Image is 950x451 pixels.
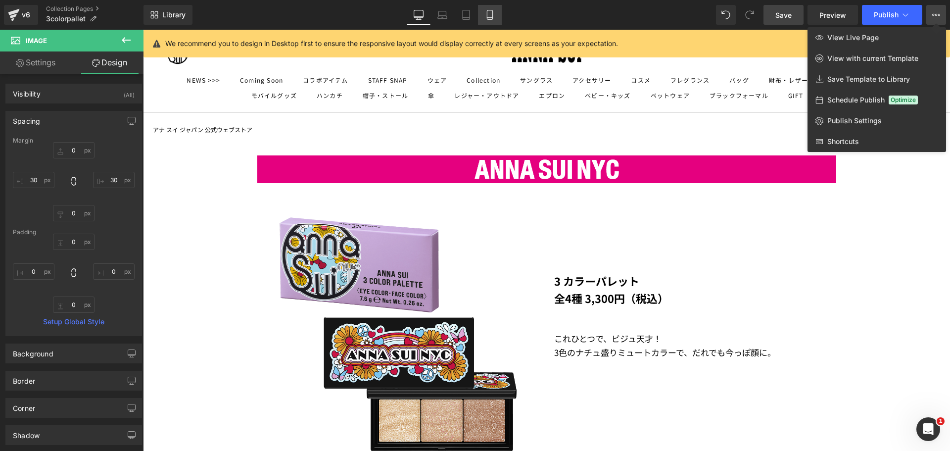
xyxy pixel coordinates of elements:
[567,61,625,71] summary: ブラックフォーマル
[4,5,38,25] a: v6
[429,46,468,55] summary: アクセサリー
[807,5,858,25] a: Preview
[874,11,899,19] span: Publish
[411,316,693,329] p: 3色のナチュ盛りミュートカラーで、
[407,5,430,25] a: Desktop
[108,61,154,71] summary: モバイルグッズ
[680,61,699,71] a: SHOP
[862,5,922,25] button: Publish
[13,371,35,385] div: Border
[454,5,478,25] a: Tablet
[285,46,304,55] summary: ウェア
[13,229,135,236] div: Padding
[396,61,422,71] summary: エプロン
[53,297,95,313] input: 0
[827,33,879,42] span: View Live Page
[827,116,882,125] span: Publish Settings
[46,5,143,13] a: Collection Pages
[508,61,547,71] summary: ペットウェア
[916,417,940,441] iframe: Intercom live chat
[411,302,693,315] p: これひとつで、ビジュ天才！
[827,96,885,104] span: Schedule Publish
[311,61,376,71] summary: レジャー・アウトドア
[13,426,40,440] div: Shadow
[827,75,910,84] span: Save Template to Library
[586,46,606,55] summary: バッグ
[13,344,53,358] div: Background
[712,17,783,29] nav: セカンダリナビゲーション
[53,234,95,250] input: 0
[478,5,502,25] a: Mobile
[411,243,453,259] b: 3 カラー
[645,61,661,71] a: GIFT
[13,318,135,326] a: Setup Global Style
[937,417,945,425] span: 1
[411,260,525,276] strong: 全4種 3,300円（税込）
[324,46,357,55] summary: Collection
[93,263,135,280] input: 0
[74,51,145,74] a: Design
[44,46,77,55] a: NEWS >>>
[827,54,918,63] span: View with current Template
[13,263,54,280] input: 0
[13,399,35,412] div: Corner
[527,46,567,55] a: フレグランス
[889,96,918,104] span: Optimize
[174,61,200,71] summary: ハンカチ
[24,13,46,35] img: ANNA SUI NYC
[143,5,192,25] a: New Library
[220,61,265,71] summary: 帽子・ストール
[13,111,40,125] div: Spacing
[13,137,135,144] div: Margin
[926,5,946,25] button: View Live PageView with current TemplateSave Template to LibrarySchedule PublishOptimizePublish S...
[20,8,32,21] div: v6
[819,10,846,20] span: Preview
[626,46,685,55] summary: 財布・レザーグッズ
[285,61,291,71] summary: 傘
[775,10,792,20] span: Save
[827,137,859,146] span: Shortcuts
[430,5,454,25] a: Laptop
[225,46,265,55] a: STAFF SNAP
[10,95,109,105] a: アナ スイ ジャパン 公式ウェブストア
[26,37,47,45] span: Image
[53,205,95,221] input: 0
[705,46,763,55] summary: ポーチ・エコバッグ
[160,46,205,55] summary: コラボアイテム
[53,142,95,158] input: 0
[740,5,760,25] button: Redo
[97,46,140,55] a: Coming Soon
[24,46,783,71] nav: プライマリナビゲーション
[165,38,618,49] p: We recommend you to design in Desktop first to ensure the responsive layout would display correct...
[549,316,633,329] span: だれでも今っぽ顔に。
[162,10,186,19] span: Library
[124,84,135,100] div: (All)
[377,46,410,55] summary: サングラス
[13,172,54,188] input: 0
[716,5,736,25] button: Undo
[488,46,508,55] summary: コスメ
[442,61,487,71] summary: ベビー・キッズ
[93,172,135,188] input: 0
[453,243,496,259] b: パレット
[46,15,86,23] span: 3colorpallet
[13,84,41,98] div: Visibility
